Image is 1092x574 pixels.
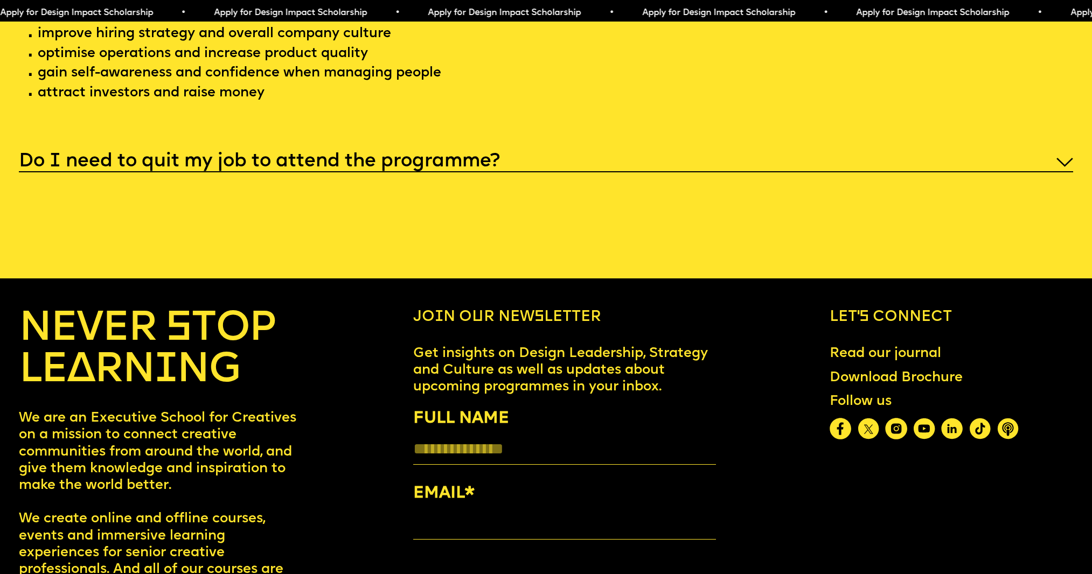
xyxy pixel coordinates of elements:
span: · [26,87,34,103]
h5: Do I need to quit my job to attend the programme? [19,157,500,167]
span: • [395,9,400,17]
p: Get insights on Design Leadership, Strategy and Culture as well as updates about upcoming program... [413,345,716,396]
h6: Join our newsletter [413,309,716,326]
span: · [26,67,34,83]
label: EMAIL [413,481,716,507]
span: · [26,29,34,45]
span: • [181,9,186,17]
h6: Let’s connect [830,309,1073,326]
span: · [26,48,34,64]
a: Read our journal [822,338,949,370]
div: Follow us [830,394,1019,410]
span: • [823,9,828,17]
label: FULL NAME [413,406,716,432]
a: Download Brochure [822,362,970,394]
span: • [1038,9,1042,17]
span: • [609,9,614,17]
h4: NEVER STOP LEARNING [19,309,300,391]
